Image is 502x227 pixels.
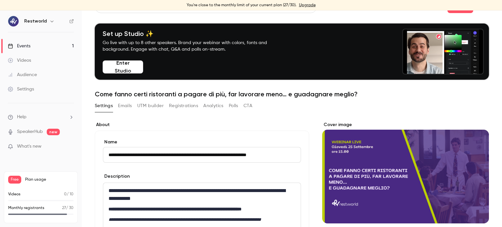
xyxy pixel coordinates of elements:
span: 27 [62,206,66,210]
h1: Come fanno certi ristoranti a pagare di più, far lavorare meno… e guadagnare meglio? [95,90,489,98]
label: Name [103,139,301,145]
button: CTA [243,101,252,111]
button: UTM builder [137,101,164,111]
span: new [47,129,60,135]
span: What's new [17,143,42,150]
a: SpeakerHub [17,128,43,135]
span: Help [17,114,26,121]
a: Upgrade [299,3,316,8]
h6: Restworld [24,18,47,24]
div: Events [8,43,30,49]
button: Settings [95,101,113,111]
p: Videos [8,191,21,197]
li: help-dropdown-opener [8,114,74,121]
div: Settings [8,86,34,92]
div: Audience [8,72,37,78]
span: Free [8,176,21,184]
span: Plan usage [25,177,74,182]
button: Enter Studio [103,60,143,73]
p: Monthly registrants [8,205,44,211]
button: Polls [229,101,238,111]
span: 0 [64,192,67,196]
img: Restworld [8,16,19,26]
h4: Set up Studio ✨ [103,30,282,38]
section: Cover image [322,122,489,223]
button: Emails [118,101,132,111]
label: Description [103,173,130,180]
p: / 30 [62,205,74,211]
p: / 10 [64,191,74,197]
iframe: Noticeable Trigger [66,144,74,150]
button: Analytics [203,101,224,111]
div: Videos [8,57,31,64]
label: Cover image [322,122,489,128]
button: Registrations [169,101,198,111]
label: About [95,122,309,128]
p: Go live with up to 8 other speakers. Brand your webinar with colors, fonts and background. Engage... [103,40,282,53]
